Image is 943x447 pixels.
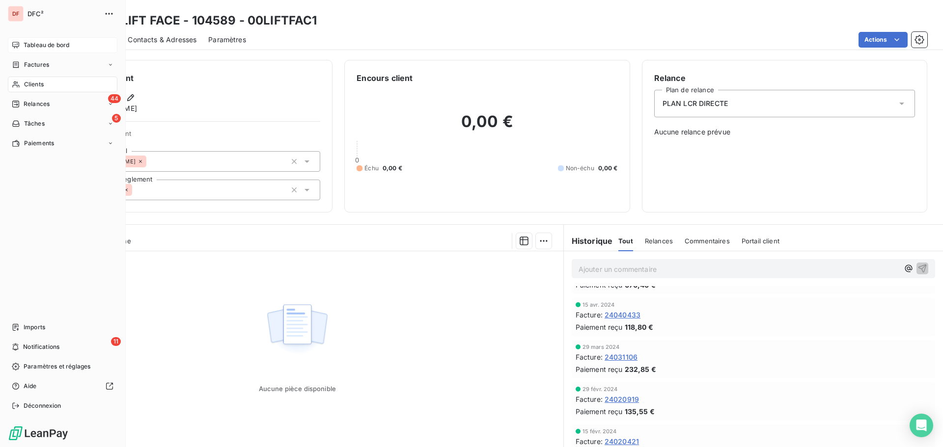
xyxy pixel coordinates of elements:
[582,302,615,308] span: 15 avr. 2024
[605,394,639,404] span: 24020919
[654,72,915,84] h6: Relance
[357,72,413,84] h6: Encours client
[605,310,640,320] span: 24040433
[8,378,117,394] a: Aide
[132,185,140,194] input: Ajouter une valeur
[859,32,908,48] button: Actions
[383,164,402,173] span: 0,00 €
[582,344,620,350] span: 29 mars 2024
[24,382,37,391] span: Aide
[24,323,45,332] span: Imports
[663,99,728,108] span: PLAN LCR DIRECTE
[576,364,623,374] span: Paiement reçu
[112,114,121,123] span: 5
[111,337,121,346] span: 11
[576,394,603,404] span: Facture :
[618,237,633,245] span: Tout
[24,80,44,89] span: Clients
[355,156,359,164] span: 0
[598,164,618,173] span: 0,00 €
[59,72,320,84] h6: Informations client
[625,364,656,374] span: 232,85 €
[28,10,98,18] span: DFC²
[910,414,933,437] div: Open Intercom Messenger
[625,322,653,332] span: 118,80 €
[576,436,603,447] span: Facture :
[742,237,779,245] span: Portail client
[24,362,90,371] span: Paramètres et réglages
[24,119,45,128] span: Tâches
[24,41,69,50] span: Tableau de bord
[23,342,59,351] span: Notifications
[566,164,594,173] span: Non-échu
[8,6,24,22] div: DF
[364,164,379,173] span: Échu
[24,100,50,108] span: Relances
[685,237,730,245] span: Commentaires
[582,386,618,392] span: 29 févr. 2024
[605,436,639,447] span: 24020421
[146,157,154,166] input: Ajouter une valeur
[86,12,317,29] h3: SARL LIFT FACE - 104589 - 00LIFTFAC1
[259,385,336,393] span: Aucune pièce disponible
[24,401,61,410] span: Déconnexion
[576,406,623,417] span: Paiement reçu
[576,352,603,362] span: Facture :
[605,352,638,362] span: 24031106
[208,35,246,45] span: Paramètres
[266,299,329,360] img: Empty state
[128,35,196,45] span: Contacts & Adresses
[576,310,603,320] span: Facture :
[645,237,673,245] span: Relances
[582,428,617,434] span: 15 févr. 2024
[564,235,613,247] h6: Historique
[625,406,655,417] span: 135,55 €
[24,139,54,148] span: Paiements
[654,127,915,137] span: Aucune relance prévue
[576,322,623,332] span: Paiement reçu
[8,425,69,441] img: Logo LeanPay
[24,60,49,69] span: Factures
[357,112,617,141] h2: 0,00 €
[108,94,121,103] span: 44
[79,130,320,143] span: Propriétés Client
